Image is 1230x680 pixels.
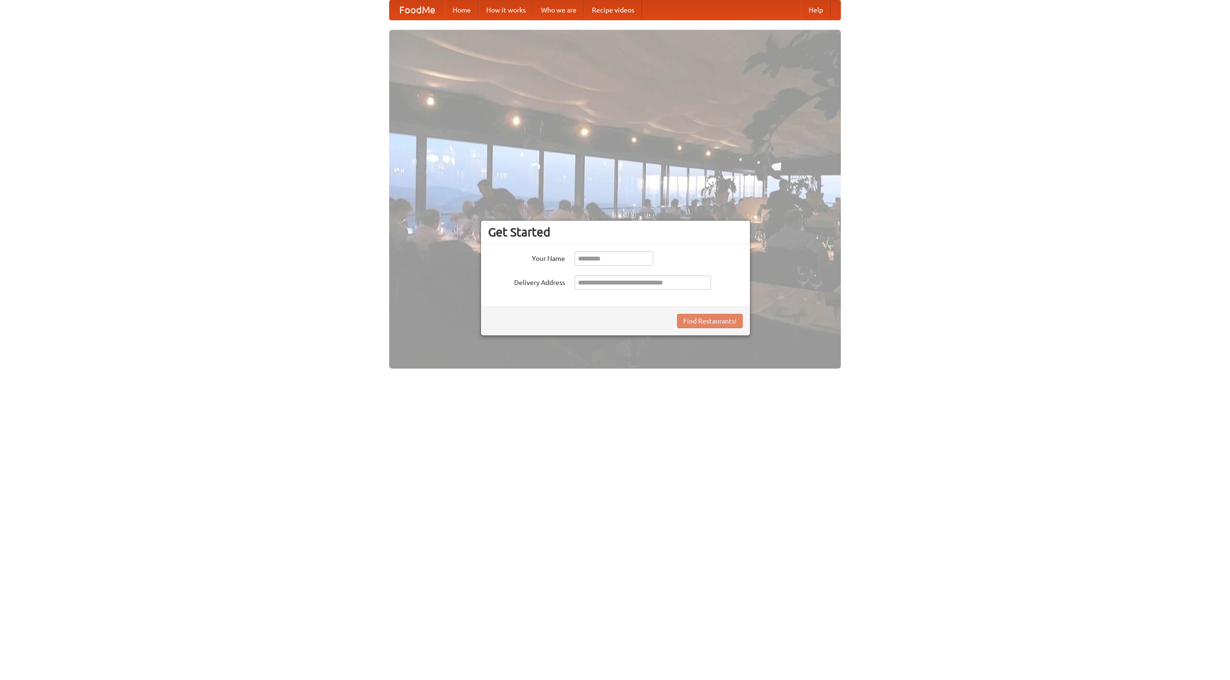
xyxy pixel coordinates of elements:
a: Recipe videos [584,0,642,20]
a: How it works [479,0,533,20]
a: Home [445,0,479,20]
label: Delivery Address [488,275,565,287]
a: Who we are [533,0,584,20]
a: Help [801,0,831,20]
a: FoodMe [390,0,445,20]
h3: Get Started [488,225,743,239]
label: Your Name [488,251,565,263]
button: Find Restaurants! [677,314,743,328]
